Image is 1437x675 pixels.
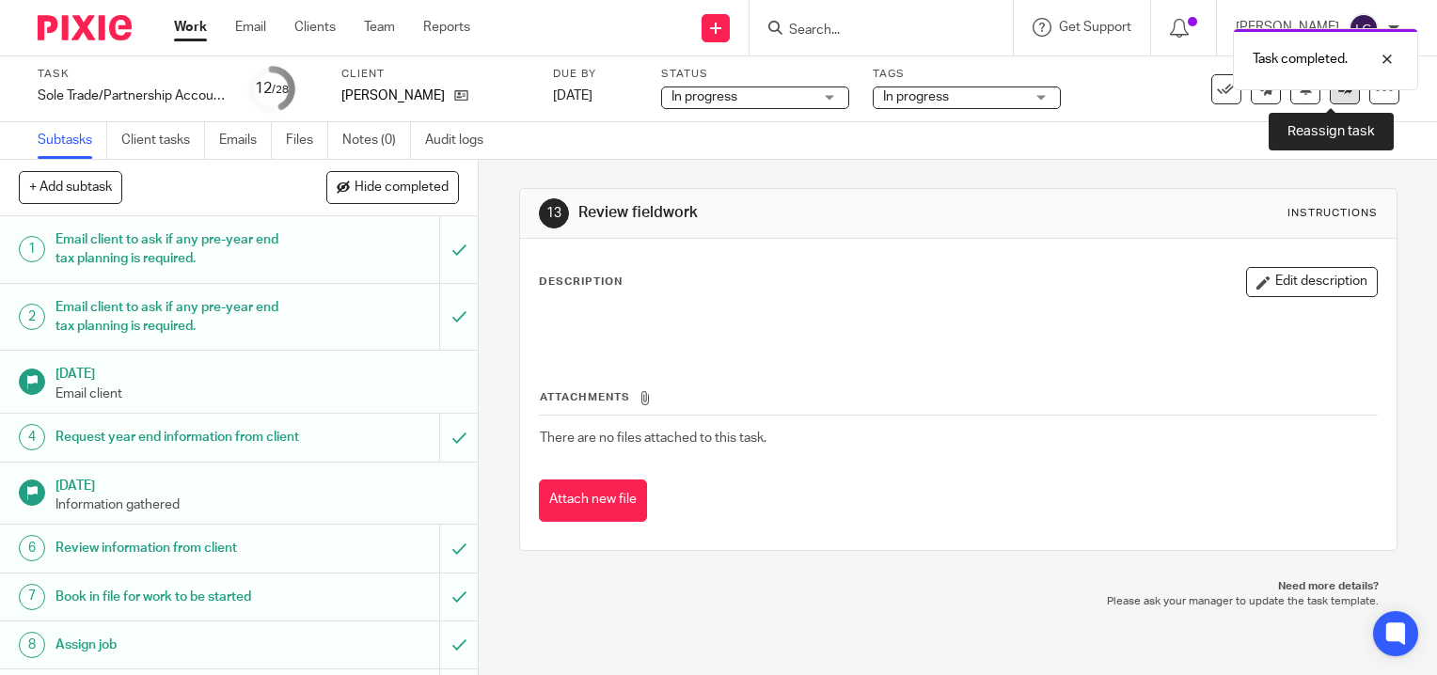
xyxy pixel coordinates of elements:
[19,535,45,561] div: 6
[326,171,459,203] button: Hide completed
[19,584,45,610] div: 7
[38,86,226,105] div: Sole Trade/Partnership Accounts
[341,86,445,105] p: [PERSON_NAME]
[55,534,299,562] h1: Review information from client
[174,18,207,37] a: Work
[255,78,289,100] div: 12
[539,479,647,522] button: Attach new file
[539,275,623,290] p: Description
[553,89,592,102] span: [DATE]
[55,226,299,274] h1: Email client to ask if any pre-year end tax planning is required.
[235,18,266,37] a: Email
[19,304,45,330] div: 2
[1253,50,1348,69] p: Task completed.
[121,122,205,159] a: Client tasks
[538,594,1379,609] p: Please ask your manager to update the task template.
[38,67,226,82] label: Task
[55,385,460,403] p: Email client
[355,181,449,196] span: Hide completed
[661,67,849,82] label: Status
[883,90,949,103] span: In progress
[19,632,45,658] div: 8
[294,18,336,37] a: Clients
[38,15,132,40] img: Pixie
[364,18,395,37] a: Team
[19,424,45,450] div: 4
[19,171,122,203] button: + Add subtask
[538,579,1379,594] p: Need more details?
[38,122,107,159] a: Subtasks
[425,122,497,159] a: Audit logs
[55,360,460,384] h1: [DATE]
[540,392,630,402] span: Attachments
[1349,13,1379,43] img: svg%3E
[55,583,299,611] h1: Book in file for work to be started
[423,18,470,37] a: Reports
[55,631,299,659] h1: Assign job
[671,90,737,103] span: In progress
[55,423,299,451] h1: Request year end information from client
[1287,206,1378,221] div: Instructions
[19,236,45,262] div: 1
[578,203,998,223] h1: Review fieldwork
[553,67,638,82] label: Due by
[286,122,328,159] a: Files
[219,122,272,159] a: Emails
[539,198,569,228] div: 13
[55,472,460,495] h1: [DATE]
[1246,267,1378,297] button: Edit description
[272,85,289,95] small: /28
[540,432,766,445] span: There are no files attached to this task.
[55,293,299,341] h1: Email client to ask if any pre-year end tax planning is required.
[342,122,411,159] a: Notes (0)
[55,495,460,514] p: Information gathered
[341,67,529,82] label: Client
